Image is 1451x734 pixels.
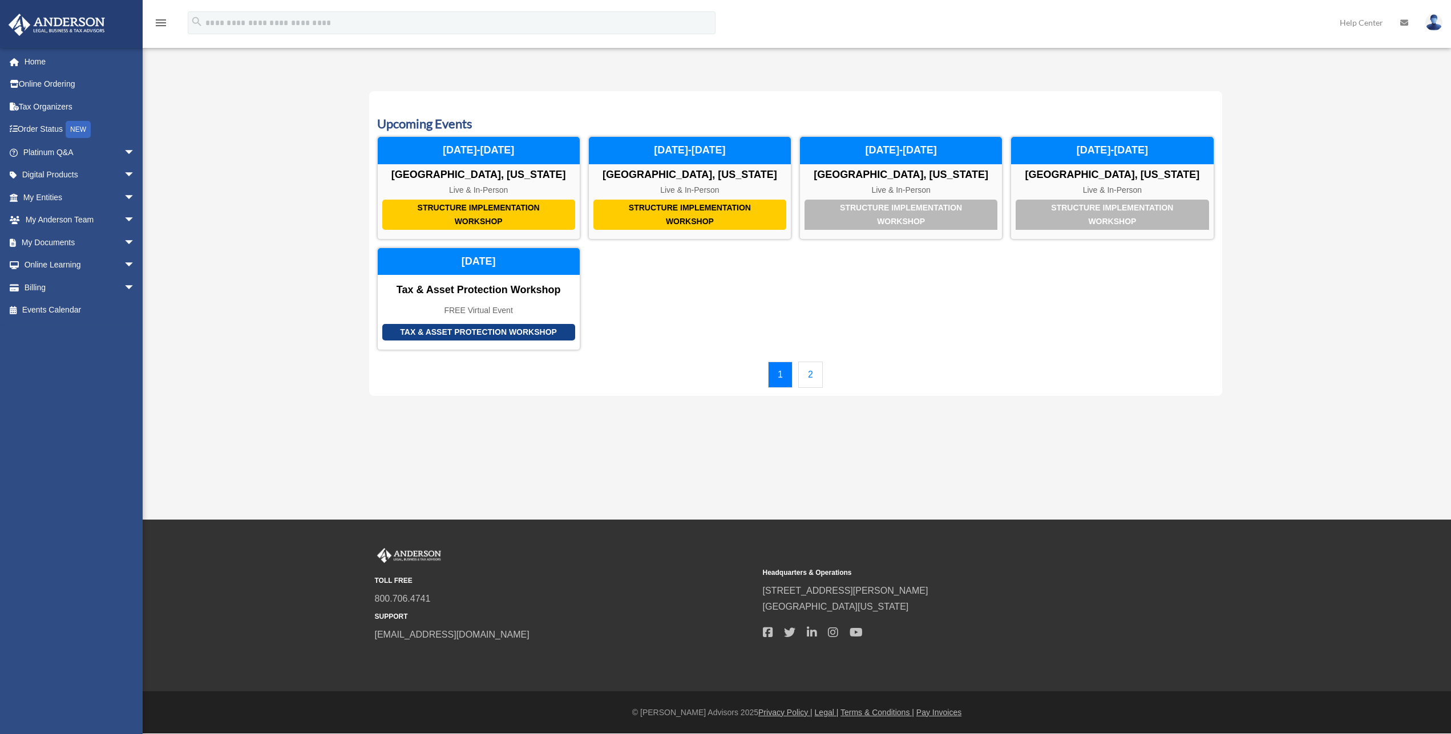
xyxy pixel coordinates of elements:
[1016,200,1209,230] div: Structure Implementation Workshop
[154,16,168,30] i: menu
[191,15,203,28] i: search
[8,186,152,209] a: My Entitiesarrow_drop_down
[378,284,580,297] div: Tax & Asset Protection Workshop
[840,708,914,717] a: Terms & Conditions |
[154,20,168,30] a: menu
[1425,14,1442,31] img: User Pic
[763,586,928,595] a: [STREET_ADDRESS][PERSON_NAME]
[375,575,755,587] small: TOLL FREE
[758,708,813,717] a: Privacy Policy |
[377,136,580,240] a: Structure Implementation Workshop [GEOGRAPHIC_DATA], [US_STATE] Live & In-Person [DATE]-[DATE]
[588,136,791,240] a: Structure Implementation Workshop [GEOGRAPHIC_DATA], [US_STATE] Live & In-Person [DATE]-[DATE]
[8,164,152,186] a: Digital Productsarrow_drop_down
[377,248,580,350] a: Tax & Asset Protection Workshop Tax & Asset Protection Workshop FREE Virtual Event [DATE]
[375,548,443,563] img: Anderson Advisors Platinum Portal
[378,169,580,181] div: [GEOGRAPHIC_DATA], [US_STATE]
[589,185,791,195] div: Live & In-Person
[8,50,152,73] a: Home
[8,209,152,232] a: My Anderson Teamarrow_drop_down
[1011,185,1213,195] div: Live & In-Person
[143,705,1451,720] div: © [PERSON_NAME] Advisors 2025
[66,121,91,138] div: NEW
[5,14,108,36] img: Anderson Advisors Platinum Portal
[375,630,530,639] a: [EMAIL_ADDRESS][DOMAIN_NAME]
[124,186,147,209] span: arrow_drop_down
[768,362,793,388] a: 1
[805,200,997,230] div: Structure Implementation Workshop
[8,254,152,277] a: Online Learningarrow_drop_down
[8,231,152,254] a: My Documentsarrow_drop_down
[8,118,152,141] a: Order StatusNEW
[800,137,1002,164] div: [DATE]-[DATE]
[1011,169,1213,181] div: [GEOGRAPHIC_DATA], [US_STATE]
[800,169,1002,181] div: [GEOGRAPHIC_DATA], [US_STATE]
[124,276,147,299] span: arrow_drop_down
[800,185,1002,195] div: Live & In-Person
[124,164,147,187] span: arrow_drop_down
[124,254,147,277] span: arrow_drop_down
[815,708,839,717] a: Legal |
[382,200,575,230] div: Structure Implementation Workshop
[593,200,786,230] div: Structure Implementation Workshop
[378,306,580,315] div: FREE Virtual Event
[124,209,147,232] span: arrow_drop_down
[589,169,791,181] div: [GEOGRAPHIC_DATA], [US_STATE]
[124,231,147,254] span: arrow_drop_down
[1011,137,1213,164] div: [DATE]-[DATE]
[8,141,152,164] a: Platinum Q&Aarrow_drop_down
[589,137,791,164] div: [DATE]-[DATE]
[124,141,147,164] span: arrow_drop_down
[377,115,1214,133] h3: Upcoming Events
[799,136,1003,240] a: Structure Implementation Workshop [GEOGRAPHIC_DATA], [US_STATE] Live & In-Person [DATE]-[DATE]
[8,95,152,118] a: Tax Organizers
[1011,136,1214,240] a: Structure Implementation Workshop [GEOGRAPHIC_DATA], [US_STATE] Live & In-Person [DATE]-[DATE]
[798,362,823,388] a: 2
[8,276,152,299] a: Billingarrow_drop_down
[382,324,575,340] div: Tax & Asset Protection Workshop
[8,299,147,322] a: Events Calendar
[375,594,431,603] a: 800.706.4741
[8,73,152,96] a: Online Ordering
[763,602,909,611] a: [GEOGRAPHIC_DATA][US_STATE]
[378,185,580,195] div: Live & In-Person
[763,567,1143,579] small: Headquarters & Operations
[916,708,961,717] a: Pay Invoices
[375,611,755,623] small: SUPPORT
[378,248,580,275] div: [DATE]
[378,137,580,164] div: [DATE]-[DATE]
